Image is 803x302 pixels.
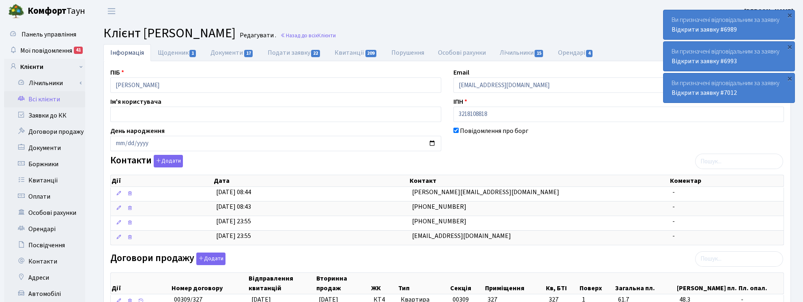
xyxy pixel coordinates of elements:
small: Редагувати . [238,32,276,39]
th: Контакт [409,175,669,186]
img: logo.png [8,3,24,19]
th: Вторинна продаж [316,273,370,294]
span: 15 [535,50,543,57]
span: 4 [586,50,593,57]
span: 209 [365,50,377,57]
span: - [672,188,675,197]
a: Додати [152,154,183,168]
span: Таун [28,4,85,18]
a: Лічильники [9,75,85,91]
th: ЖК [370,273,397,294]
a: Контакти [4,253,85,270]
a: Щоденник [151,44,204,61]
a: Документи [204,44,260,61]
input: Пошук... [695,251,783,267]
th: [PERSON_NAME] пл. [676,273,738,294]
label: Ім'я користувача [110,97,161,107]
th: Кв, БТІ [545,273,579,294]
label: День народження [110,126,165,136]
a: Особові рахунки [4,205,85,221]
span: Панель управління [21,30,76,39]
th: Пл. опал. [738,273,784,294]
button: Переключити навігацію [101,4,122,18]
a: Автомобілі [4,286,85,302]
a: [PERSON_NAME] [744,6,793,16]
a: Подати заявку [261,44,328,61]
span: 22 [311,50,320,57]
label: Договори продажу [110,253,225,265]
a: Особові рахунки [431,44,493,61]
th: Поверх [579,273,615,294]
a: Документи [4,140,85,156]
th: Дії [111,273,171,294]
span: [PHONE_NUMBER] [412,217,466,226]
span: [DATE] 08:43 [216,202,251,211]
a: Порушення [384,44,431,61]
th: Номер договору [171,273,248,294]
a: Орендарі [4,221,85,237]
th: Коментар [669,175,784,186]
label: ПІБ [110,68,124,77]
a: Квитанції [4,172,85,188]
a: Квитанції [328,44,384,61]
button: Контакти [154,155,183,167]
th: Приміщення [484,273,545,294]
a: Адреси [4,270,85,286]
span: [DATE] 23:55 [216,231,251,240]
label: Повідомлення про борг [460,126,528,136]
b: [PERSON_NAME] [744,7,793,16]
span: [PERSON_NAME][EMAIL_ADDRESS][DOMAIN_NAME] [412,188,559,197]
span: 1 [189,50,196,57]
label: Контакти [110,155,183,167]
a: Відкрити заявку #7012 [672,88,737,97]
a: Орендарі [551,44,600,61]
a: Боржники [4,156,85,172]
span: [DATE] 08:44 [216,188,251,197]
a: Відкрити заявку #6989 [672,25,737,34]
span: [PHONE_NUMBER] [412,202,466,211]
span: [EMAIL_ADDRESS][DOMAIN_NAME] [412,231,511,240]
span: Клієнт [PERSON_NAME] [103,24,236,43]
div: × [786,74,794,82]
button: Договори продажу [196,253,225,265]
div: 41 [74,47,83,54]
div: Ви призначені відповідальним за заявку [663,42,794,71]
a: Додати [194,251,225,265]
span: - [672,202,675,211]
a: Панель управління [4,26,85,43]
span: Клієнти [318,32,336,39]
span: Мої повідомлення [20,46,72,55]
a: Відкрити заявку #6993 [672,57,737,66]
th: Відправлення квитанцій [248,273,315,294]
div: × [786,11,794,19]
a: Посвідчення [4,237,85,253]
a: Оплати [4,188,85,205]
th: Дата [213,175,409,186]
a: Інформація [103,44,151,61]
a: Заявки до КК [4,107,85,124]
a: Всі клієнти [4,91,85,107]
input: Пошук... [695,154,783,169]
span: - [672,231,675,240]
th: Тип [397,273,449,294]
span: - [672,217,675,226]
div: Ви призначені відповідальним за заявку [663,73,794,103]
label: ІПН [453,97,467,107]
b: Комфорт [28,4,67,17]
div: × [786,43,794,51]
th: Дії [111,175,213,186]
span: [DATE] 23:55 [216,217,251,226]
a: Договори продажу [4,124,85,140]
a: Назад до всіхКлієнти [280,32,336,39]
th: Секція [449,273,484,294]
span: 17 [244,50,253,57]
th: Загальна пл. [614,273,676,294]
div: Ви призначені відповідальним за заявку [663,10,794,39]
a: Клієнти [4,59,85,75]
a: Лічильники [493,44,551,61]
a: Мої повідомлення41 [4,43,85,59]
label: Email [453,68,469,77]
